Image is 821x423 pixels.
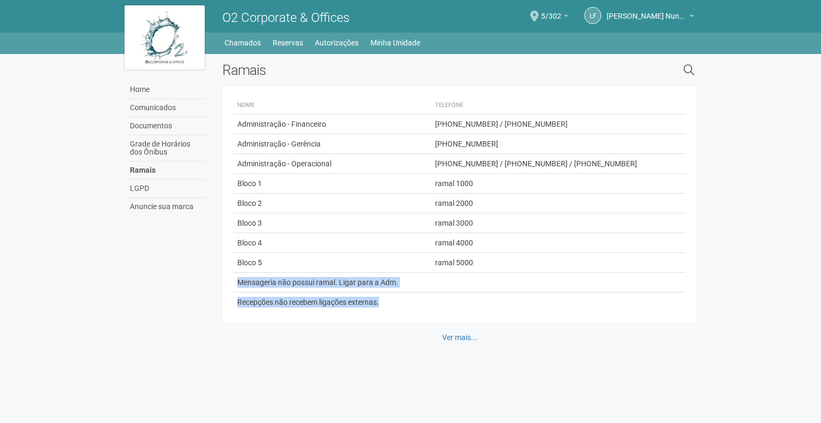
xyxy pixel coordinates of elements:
[222,62,574,78] h2: Ramais
[237,159,331,168] span: Administração - Operacional
[607,13,694,22] a: [PERSON_NAME] Nunes de [DEMOGRAPHIC_DATA]
[237,140,321,148] span: Administração - Gerência
[435,199,473,207] span: ramal 2000
[370,35,420,50] a: Minha Unidade
[237,239,262,247] span: Bloco 4
[222,10,350,25] span: O2 Corporate & Offices
[435,219,473,227] span: ramal 3000
[435,179,473,188] span: ramal 1000
[127,161,206,180] a: Ramais
[237,199,262,207] span: Bloco 2
[435,258,473,267] span: ramal 5000
[233,97,430,114] th: Nome
[541,13,568,22] a: 5/302
[435,120,568,128] span: [PHONE_NUMBER] / [PHONE_NUMBER]
[435,328,484,347] a: Ver mais...
[315,35,359,50] a: Autorizações
[237,179,262,188] span: Bloco 1
[607,2,687,20] span: Lucas Ferreira Nunes de Jesus
[435,239,473,247] span: ramal 4000
[237,278,398,287] span: Mensageria não possui ramal. Ligar para a Adm.
[237,120,326,128] span: Administração - Financeiro
[127,135,206,161] a: Grade de Horários dos Ônibus
[224,35,261,50] a: Chamados
[127,117,206,135] a: Documentos
[127,198,206,216] a: Anuncie sua marca
[125,5,205,70] img: logo.jpg
[127,99,206,117] a: Comunicados
[273,35,303,50] a: Reservas
[431,97,676,114] th: Telefone
[127,180,206,198] a: LGPD
[127,81,206,99] a: Home
[435,140,498,148] span: [PHONE_NUMBER]
[237,219,262,227] span: Bloco 3
[237,258,262,267] span: Bloco 5
[541,2,561,20] span: 5/302
[435,159,637,168] span: [PHONE_NUMBER] / [PHONE_NUMBER] / [PHONE_NUMBER]
[237,298,379,306] span: Recepções não recebem ligações externas.
[584,7,601,24] a: LF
